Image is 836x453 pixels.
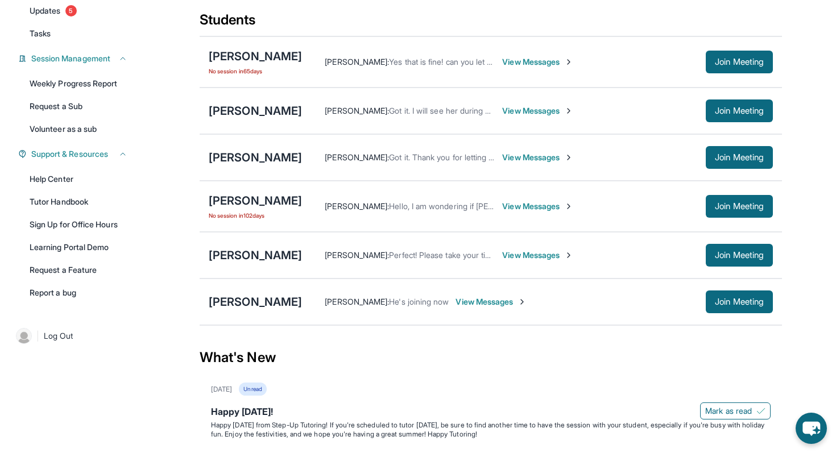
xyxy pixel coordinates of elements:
div: What's New [200,333,782,383]
span: [PERSON_NAME] : [325,57,389,67]
span: Tasks [30,28,51,39]
button: Join Meeting [706,146,773,169]
div: Students [200,11,782,36]
span: Yes that is fine! can you let me know whether he wishes to do tutoring or not when his school sta... [389,57,827,67]
p: Happy [DATE] from Step-Up Tutoring! If you're scheduled to tutor [DATE], be sure to find another ... [211,421,771,439]
img: Mark as read [756,406,765,415]
span: Updates [30,5,61,16]
a: Updates5 [23,1,134,21]
span: Join Meeting [715,298,764,305]
span: Join Meeting [715,154,764,161]
a: Help Center [23,169,134,189]
img: Chevron-Right [564,202,573,211]
a: Tasks [23,23,134,44]
button: Join Meeting [706,195,773,218]
a: Learning Portal Demo [23,237,134,257]
button: Session Management [27,53,127,64]
button: chat-button [796,413,827,444]
img: Chevron-Right [564,106,573,115]
div: Happy [DATE]! [211,405,771,421]
img: Chevron-Right [564,153,573,162]
span: 5 [65,5,77,16]
span: Join Meeting [715,252,764,259]
span: | [36,329,39,343]
span: Perfect! Please take your time [389,250,496,260]
button: Join Meeting [706,99,773,122]
a: Request a Sub [23,96,134,117]
div: [PERSON_NAME] [209,149,302,165]
span: Support & Resources [31,148,108,160]
span: View Messages [502,250,573,261]
span: No session in 65 days [209,67,302,76]
span: View Messages [502,105,573,117]
span: View Messages [502,152,573,163]
a: Weekly Progress Report [23,73,134,94]
div: Unread [239,383,266,396]
span: He's joining now [389,297,449,306]
img: Chevron-Right [564,57,573,67]
a: Volunteer as a sub [23,119,134,139]
span: Session Management [31,53,110,64]
span: Log Out [44,330,73,342]
span: Join Meeting [715,107,764,114]
a: Request a Feature [23,260,134,280]
img: user-img [16,328,32,344]
div: [PERSON_NAME] [209,48,302,64]
span: View Messages [502,201,573,212]
div: [PERSON_NAME] [209,193,302,209]
a: |Log Out [11,323,134,348]
span: Got it. I will see her during our regular sessions this coming week then! [389,106,644,115]
span: [PERSON_NAME] : [325,250,389,260]
span: View Messages [502,56,573,68]
div: [PERSON_NAME] [209,103,302,119]
button: Mark as read [700,402,771,419]
button: Support & Resources [27,148,127,160]
span: [PERSON_NAME] : [325,297,389,306]
button: Join Meeting [706,51,773,73]
span: Mark as read [705,405,752,417]
a: Sign Up for Office Hours [23,214,134,235]
span: [PERSON_NAME] : [325,201,389,211]
img: Chevron-Right [518,297,527,306]
span: [PERSON_NAME] : [325,152,389,162]
span: [PERSON_NAME] : [325,106,389,115]
span: No session in 102 days [209,211,302,220]
span: View Messages [456,296,527,307]
span: Got it. Thank you for letting me know [389,152,522,162]
a: Report a bug [23,282,134,303]
button: Join Meeting [706,244,773,267]
a: Tutor Handbook [23,192,134,212]
div: [DATE] [211,385,232,394]
button: Join Meeting [706,290,773,313]
span: Join Meeting [715,59,764,65]
img: Chevron-Right [564,251,573,260]
div: [PERSON_NAME] [209,247,302,263]
div: [PERSON_NAME] [209,294,302,310]
span: Join Meeting [715,203,764,210]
